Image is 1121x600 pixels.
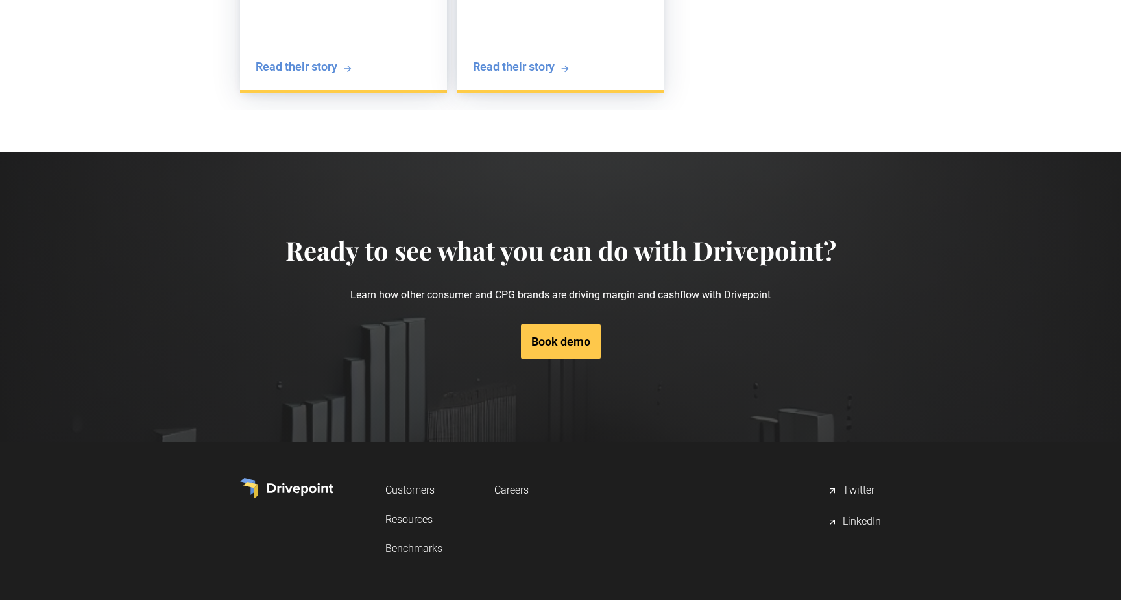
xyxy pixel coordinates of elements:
a: Benchmarks [385,536,442,560]
a: Book demo [521,324,601,359]
a: LinkedIn [827,509,881,535]
a: Customers [385,478,442,502]
a: Twitter [827,478,881,504]
p: Learn how other consumer and CPG brands are driving margin and cashflow with Drivepoint [285,266,836,324]
h4: Ready to see what you can do with Drivepoint? [285,235,836,266]
div: Read their story [256,58,337,75]
div: Twitter [843,483,874,499]
div: LinkedIn [843,514,881,530]
a: Resources [385,507,442,531]
a: Careers [494,478,529,502]
div: Read their story [473,58,555,75]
